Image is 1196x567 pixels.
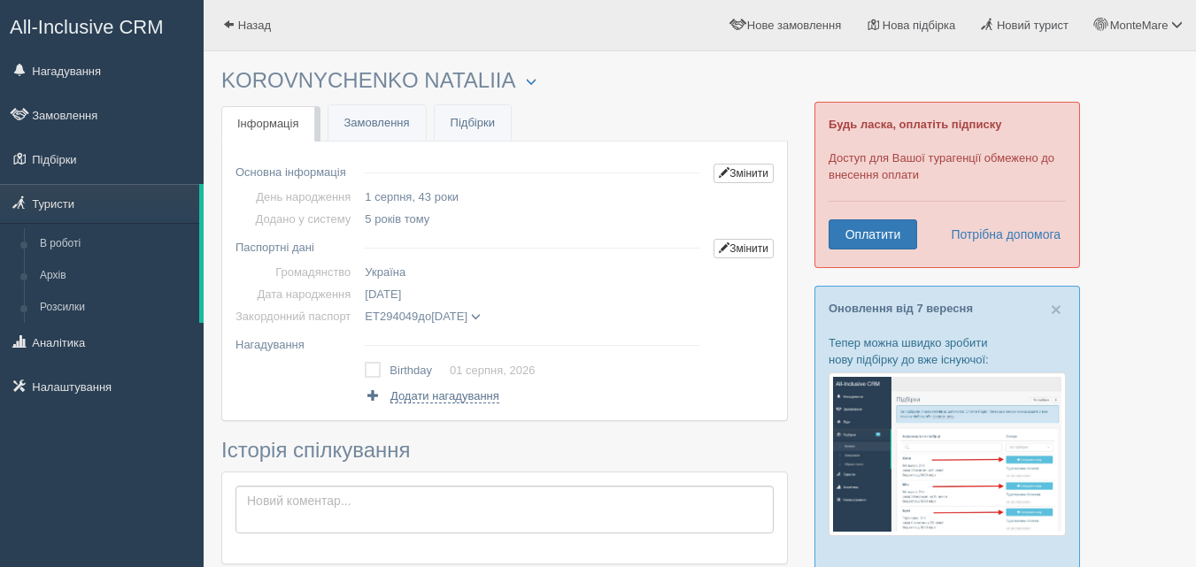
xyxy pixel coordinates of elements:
span: Новий турист [997,19,1069,32]
td: 1 серпня, 43 роки [358,186,706,208]
div: Доступ для Вашої турагенції обмежено до внесення оплати [814,102,1080,268]
td: Україна [358,261,706,283]
a: Підбірки [435,105,511,142]
span: MonteMare [1110,19,1169,32]
td: Основна інформація [235,155,358,186]
b: Будь ласка, оплатіть підписку [829,118,1001,131]
span: [DATE] [431,310,467,323]
a: Додати нагадування [365,387,498,404]
a: Замовлення [328,105,426,142]
span: × [1051,299,1061,319]
span: Назад [238,19,271,32]
td: Громадянство [235,261,358,283]
a: Оновлення від 7 вересня [829,302,973,315]
a: 01 серпня, 2026 [450,364,535,377]
span: [DATE] [365,287,401,301]
h3: Історія спілкування [221,439,788,462]
span: Інформація [237,117,299,130]
td: Додано у систему [235,208,358,230]
span: ET294049 [365,310,418,323]
p: Тепер можна швидко зробити нову підбірку до вже існуючої: [829,334,1066,368]
a: Інформація [221,106,315,142]
td: Нагадування [235,327,358,356]
td: Birthday [390,358,450,383]
a: Архів [32,260,199,292]
img: %D0%BF%D1%96%D0%B4%D0%B1%D1%96%D1%80%D0%BA%D0%B0-%D1%82%D1%83%D1%80%D0%B8%D1%81%D1%82%D1%83-%D1%8... [829,372,1066,536]
a: В роботі [32,228,199,260]
span: Нова підбірка [883,19,956,32]
a: Розсилки [32,292,199,324]
h3: KOROVNYCHENKO NATALIIA [221,69,788,93]
a: Змінити [714,239,774,258]
span: All-Inclusive CRM [10,16,164,38]
td: Дата народження [235,283,358,305]
a: Потрібна допомога [939,219,1061,249]
a: Змінити [714,164,774,183]
span: до [365,310,480,323]
span: Нове замовлення [747,19,841,32]
td: Закордонний паспорт [235,305,358,327]
td: Паспортні дані [235,230,358,261]
span: 5 років тому [365,212,429,226]
td: День народження [235,186,358,208]
a: Оплатити [829,219,917,249]
span: Додати нагадування [390,389,499,403]
a: All-Inclusive CRM [1,1,203,50]
button: Close [1051,300,1061,318]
